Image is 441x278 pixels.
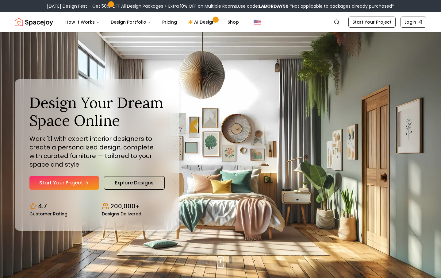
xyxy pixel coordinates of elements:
[110,202,140,210] p: 200,000+
[29,134,165,169] p: Work 1:1 with expert interior designers to create a personalized design, complete with curated fu...
[259,3,289,9] b: LABORDAY50
[102,212,141,216] small: Designs Delivered
[15,12,426,32] nav: Global
[29,176,99,190] a: Start Your Project
[29,212,67,216] small: Customer Rating
[223,16,244,28] a: Shop
[29,94,165,129] h1: Design Your Dream Space Online
[348,17,396,28] a: Start Your Project
[401,17,426,28] a: Login
[254,18,261,26] img: United States
[29,197,165,216] div: Design stats
[238,3,289,9] span: Use code:
[15,16,53,28] a: Spacejoy
[183,16,221,28] a: AI Design
[47,3,394,9] div: [DATE] Design Fest – Get 50% OFF All Design Packages + Extra 10% OFF on Multiple Rooms.
[60,16,105,28] button: How It Works
[106,16,156,28] button: Design Portfolio
[157,16,182,28] a: Pricing
[15,16,53,28] img: Spacejoy Logo
[60,16,244,28] nav: Main
[289,3,394,9] span: *Not applicable to packages already purchased*
[38,202,47,210] p: 4.7
[104,176,165,190] a: Explore Designs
